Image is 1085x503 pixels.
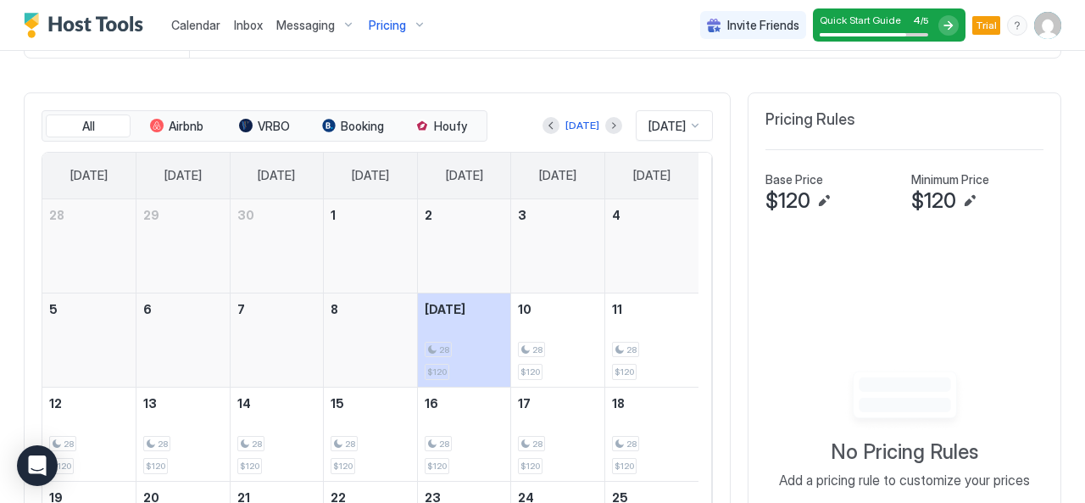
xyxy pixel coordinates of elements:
span: Houfy [434,119,467,134]
span: [DATE] [648,119,686,134]
span: $120 [911,188,956,214]
span: [DATE] [352,168,389,183]
td: October 4, 2025 [604,199,698,293]
span: 28 [439,439,449,450]
span: 7 [237,302,245,316]
span: 28 [532,344,542,355]
button: Next month [605,117,622,134]
div: [DATE] [565,118,599,133]
span: 4 [612,208,620,222]
a: October 16, 2025 [418,388,511,419]
span: [DATE] [164,168,202,183]
button: Previous month [542,117,559,134]
span: 28 [158,439,168,450]
a: Monday [147,153,219,198]
a: October 7, 2025 [231,293,324,325]
a: Tuesday [241,153,312,198]
a: October 10, 2025 [511,293,604,325]
a: September 28, 2025 [42,199,136,231]
div: Open Intercom Messenger [17,445,58,486]
a: October 8, 2025 [324,293,417,325]
span: 6 [143,302,152,316]
td: September 28, 2025 [42,199,136,293]
a: October 15, 2025 [324,388,417,419]
a: October 18, 2025 [605,388,698,419]
a: Thursday [429,153,500,198]
td: September 30, 2025 [230,199,324,293]
span: $120 [615,461,634,472]
a: October 4, 2025 [605,199,698,231]
a: Host Tools Logo [24,13,151,38]
span: $120 [146,461,165,472]
span: [DATE] [70,168,108,183]
span: 15 [331,396,344,411]
span: Minimum Price [911,172,989,187]
span: Booking [341,119,384,134]
td: October 7, 2025 [230,293,324,387]
td: October 8, 2025 [324,293,418,387]
button: Airbnb [134,115,219,138]
span: Pricing [369,18,406,33]
span: 10 [518,302,531,316]
span: $120 [520,461,540,472]
span: VRBO [258,119,290,134]
a: October 13, 2025 [136,388,230,419]
a: October 1, 2025 [324,199,417,231]
span: $120 [520,366,540,377]
a: October 14, 2025 [231,388,324,419]
span: 5 [49,302,58,316]
td: October 3, 2025 [511,199,605,293]
a: October 12, 2025 [42,388,136,419]
div: tab-group [42,110,487,143]
span: 11 [612,302,622,316]
span: Airbnb [169,119,203,134]
td: October 2, 2025 [417,199,511,293]
span: 29 [143,208,159,222]
span: 3 [518,208,526,222]
span: $120 [615,366,634,377]
div: menu [1007,15,1027,36]
span: Pricing Rules [765,110,855,130]
a: Friday [522,153,593,198]
td: October 11, 2025 [604,293,698,387]
span: 16 [425,396,438,411]
td: October 12, 2025 [42,387,136,481]
span: Messaging [276,18,335,33]
button: Edit [960,191,980,211]
span: [DATE] [425,302,465,316]
div: User profile [1034,12,1061,39]
button: Booking [310,115,395,138]
a: October 6, 2025 [136,293,230,325]
button: All [46,115,131,138]
a: October 3, 2025 [511,199,604,231]
span: [DATE] [258,168,295,183]
td: October 14, 2025 [230,387,324,481]
span: $120 [240,461,259,472]
span: 28 [439,344,449,355]
a: Sunday [53,153,125,198]
span: [DATE] [539,168,576,183]
td: October 1, 2025 [324,199,418,293]
span: 2 [425,208,432,222]
span: 14 [237,396,251,411]
a: Saturday [616,153,687,198]
td: October 13, 2025 [136,387,231,481]
div: Empty image [832,366,978,433]
a: October 9, 2025 [418,293,511,325]
span: 1 [331,208,336,222]
span: 12 [49,396,62,411]
span: [DATE] [633,168,670,183]
span: 28 [626,439,637,450]
td: October 16, 2025 [417,387,511,481]
td: October 5, 2025 [42,293,136,387]
a: October 11, 2025 [605,293,698,325]
span: No Pricing Rules [831,439,978,465]
span: $120 [427,461,447,472]
span: $120 [52,461,71,472]
span: 28 [64,439,74,450]
a: Inbox [234,16,263,34]
a: Calendar [171,16,220,34]
td: October 10, 2025 [511,293,605,387]
a: October 5, 2025 [42,293,136,325]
